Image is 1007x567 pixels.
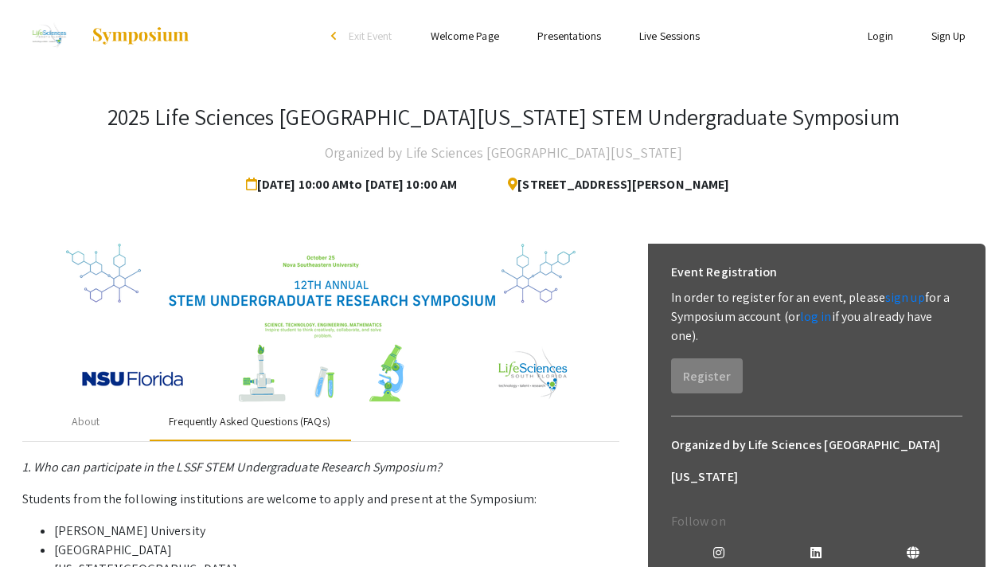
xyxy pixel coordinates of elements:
h6: Organized by Life Sciences [GEOGRAPHIC_DATA][US_STATE] [671,429,962,493]
div: About [72,413,100,430]
a: 2025 Life Sciences South Florida STEM Undergraduate Symposium [22,16,191,56]
p: Students from the following institutions are welcome to apply and present at the Symposium: [22,490,619,509]
a: Presentations [537,29,601,43]
a: Sign Up [931,29,966,43]
div: arrow_back_ios [331,31,341,41]
li: [GEOGRAPHIC_DATA] [54,541,619,560]
span: Exit Event [349,29,392,43]
p: Follow on [671,512,962,531]
img: Symposium by ForagerOne [91,26,190,45]
li: [PERSON_NAME] University [54,522,619,541]
a: sign up [885,289,925,306]
a: Welcome Page [431,29,499,43]
img: 2025 Life Sciences South Florida STEM Undergraduate Symposium [22,16,76,56]
em: 1. Who can participate in the LSSF STEM Undergraduate Research Symposium? [22,459,442,475]
h4: Organized by Life Sciences [GEOGRAPHIC_DATA][US_STATE] [325,137,681,169]
a: log in [800,308,832,325]
iframe: Chat [12,495,68,555]
p: In order to register for an event, please for a Symposium account (or if you already have one). [671,288,962,346]
img: 32153a09-f8cb-4114-bf27-cfb6bc84fc69.png [66,244,576,403]
h6: Event Registration [671,256,778,288]
button: Register [671,358,743,393]
a: Live Sessions [639,29,700,43]
span: [STREET_ADDRESS][PERSON_NAME] [495,169,729,201]
div: Frequently Asked Questions (FAQs) [169,413,330,430]
h3: 2025 Life Sciences [GEOGRAPHIC_DATA][US_STATE] STEM Undergraduate Symposium [107,104,900,131]
a: Login [868,29,893,43]
span: [DATE] 10:00 AM to [DATE] 10:00 AM [246,169,463,201]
